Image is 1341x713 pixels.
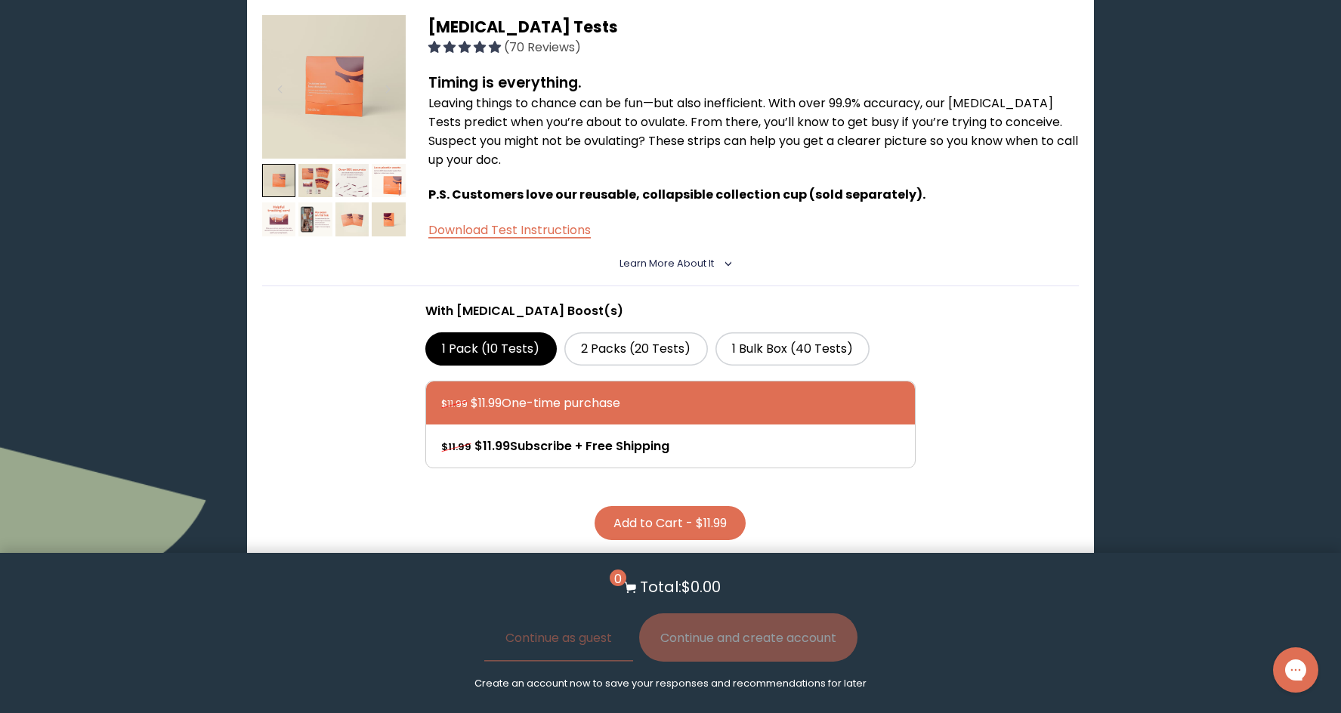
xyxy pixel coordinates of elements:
p: Total: $0.00 [640,576,721,598]
button: Continue as guest [484,613,633,662]
span: P.S. Customers love our reusable, collapsible collection cup (sold separately) [428,186,922,203]
span: 0 [610,569,626,586]
iframe: Gorgias live chat messenger [1265,642,1326,698]
img: thumbnail image [298,164,332,198]
label: 1 Pack (10 Tests) [425,332,557,366]
img: thumbnail image [262,202,296,236]
a: Download Test Instructions [428,221,591,239]
p: With [MEDICAL_DATA] Boost(s) [425,301,916,320]
summary: Learn More About it < [620,257,721,270]
img: thumbnail image [335,202,369,236]
span: 4.96 stars [428,39,504,56]
label: 1 Bulk Box (40 Tests) [715,332,870,366]
img: thumbnail image [262,15,406,159]
span: (70 Reviews) [504,39,581,56]
button: Continue and create account [639,613,857,662]
button: Add to Cart - $11.99 [595,506,746,540]
span: [MEDICAL_DATA] Tests [428,16,618,38]
img: thumbnail image [262,164,296,198]
span: . [922,186,925,203]
img: thumbnail image [298,202,332,236]
i: < [718,260,732,267]
img: thumbnail image [372,164,406,198]
strong: Timing is everything. [428,73,582,93]
p: Create an account now to save your responses and recommendations for later [474,677,867,690]
img: thumbnail image [372,202,406,236]
img: thumbnail image [335,164,369,198]
label: 2 Packs (20 Tests) [564,332,708,366]
span: Learn More About it [620,257,714,270]
p: Leaving things to chance can be fun—but also inefficient. With over 99.9% accuracy, our [MEDICAL_... [428,94,1080,169]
